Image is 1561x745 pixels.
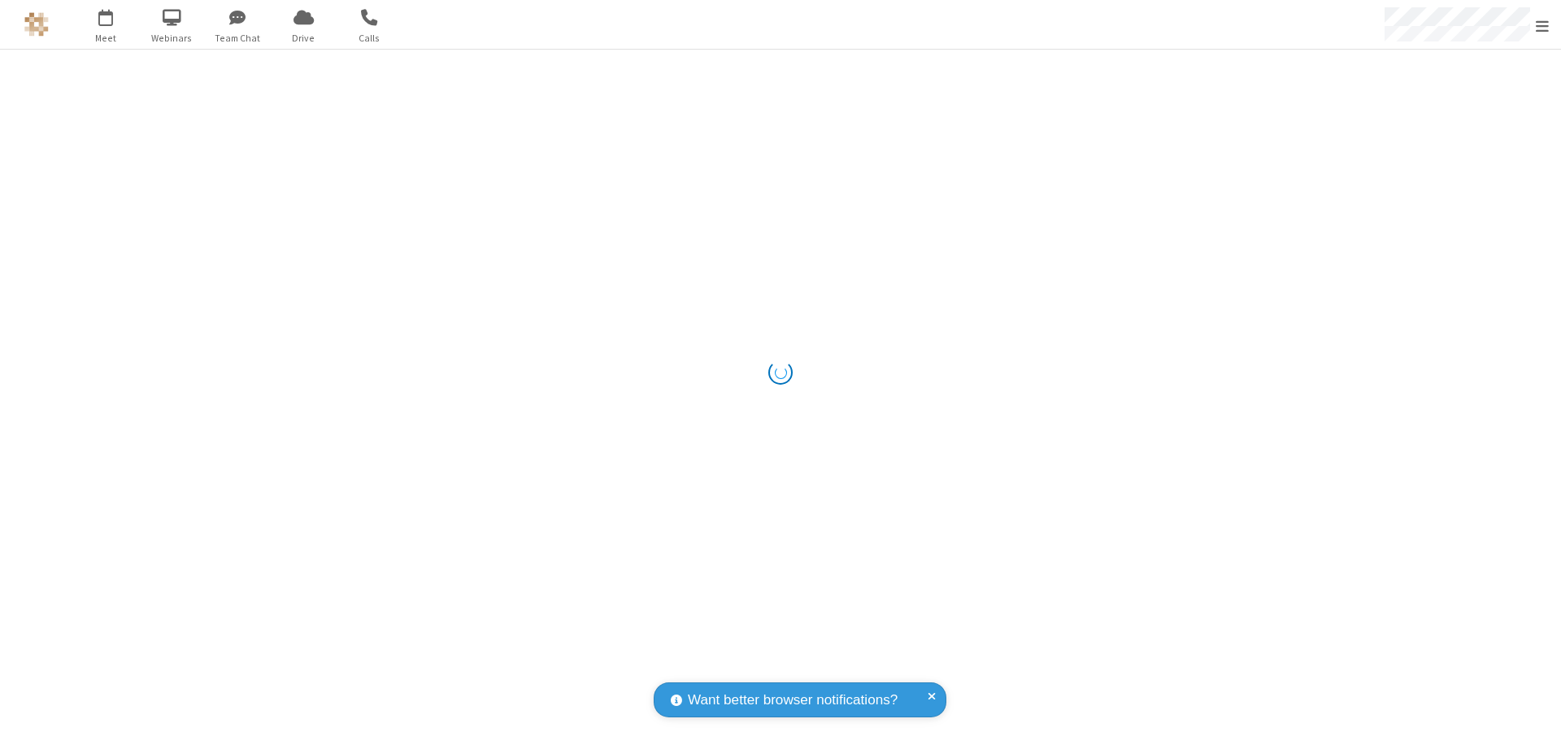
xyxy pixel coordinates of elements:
[76,31,137,46] span: Meet
[273,31,334,46] span: Drive
[141,31,202,46] span: Webinars
[207,31,268,46] span: Team Chat
[688,690,898,711] span: Want better browser notifications?
[24,12,49,37] img: QA Selenium DO NOT DELETE OR CHANGE
[339,31,400,46] span: Calls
